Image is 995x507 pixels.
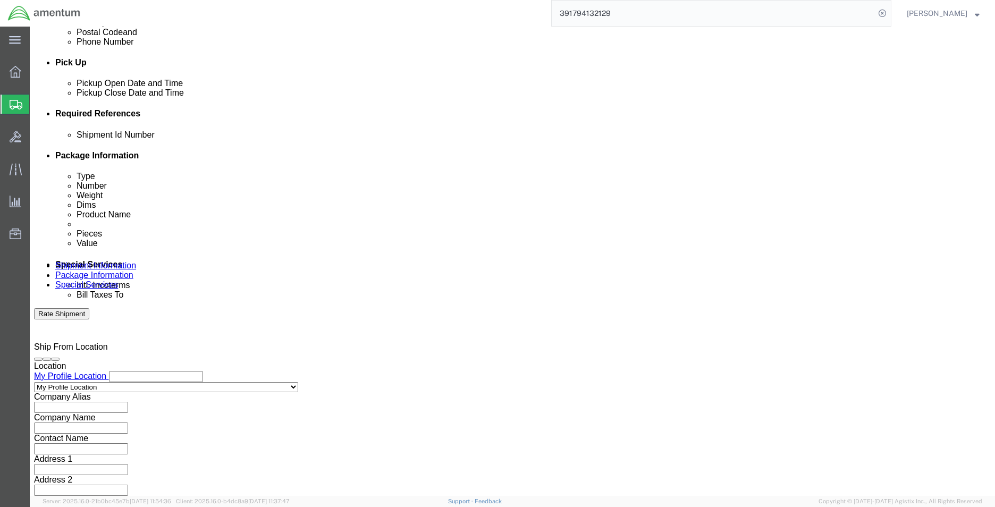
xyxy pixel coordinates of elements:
span: [DATE] 11:54:36 [130,498,171,504]
img: logo [7,5,81,21]
span: [DATE] 11:37:47 [248,498,290,504]
span: Copyright © [DATE]-[DATE] Agistix Inc., All Rights Reserved [819,497,982,506]
span: Server: 2025.16.0-21b0bc45e7b [43,498,171,504]
span: Client: 2025.16.0-b4dc8a9 [176,498,290,504]
a: Support [448,498,475,504]
a: Feedback [475,498,502,504]
iframe: FS Legacy Container [30,27,995,496]
span: Joshua Cuentas [907,7,967,19]
input: Search for shipment number, reference number [552,1,875,26]
button: [PERSON_NAME] [906,7,980,20]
